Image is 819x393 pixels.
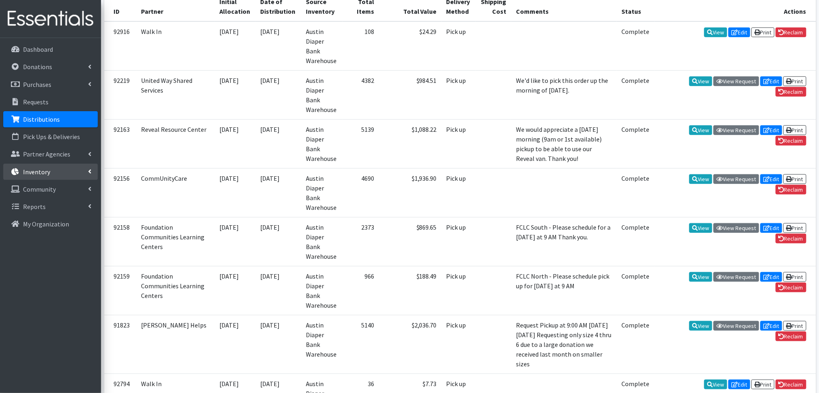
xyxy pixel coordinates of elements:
[215,217,255,266] td: [DATE]
[783,223,806,233] a: Print
[255,168,301,217] td: [DATE]
[689,76,712,86] a: View
[728,380,750,389] a: Edit
[23,45,53,53] p: Dashboard
[379,217,442,266] td: $869.65
[215,266,255,315] td: [DATE]
[215,21,255,71] td: [DATE]
[617,266,654,315] td: Complete
[3,111,98,127] a: Distributions
[714,76,759,86] a: View Request
[617,70,654,119] td: Complete
[137,119,215,168] td: Reveal Resource Center
[689,125,712,135] a: View
[714,223,759,233] a: View Request
[617,119,654,168] td: Complete
[752,380,775,389] a: Print
[3,164,98,180] a: Inventory
[301,217,343,266] td: Austin Diaper Bank Warehouse
[343,21,379,71] td: 108
[714,174,759,184] a: View Request
[760,125,782,135] a: Edit
[689,174,712,184] a: View
[379,21,442,71] td: $24.29
[752,27,775,37] a: Print
[215,168,255,217] td: [DATE]
[23,133,80,141] p: Pick Ups & Deliveries
[255,217,301,266] td: [DATE]
[343,266,379,315] td: 966
[783,76,806,86] a: Print
[689,321,712,331] a: View
[301,21,343,71] td: Austin Diaper Bank Warehouse
[760,223,782,233] a: Edit
[23,168,50,176] p: Inventory
[617,21,654,71] td: Complete
[776,27,806,37] a: Reclaim
[704,27,727,37] a: View
[760,174,782,184] a: Edit
[776,380,806,389] a: Reclaim
[104,168,137,217] td: 92156
[442,315,476,374] td: Pick up
[301,266,343,315] td: Austin Diaper Bank Warehouse
[301,315,343,374] td: Austin Diaper Bank Warehouse
[511,217,617,266] td: FCLC South - Please schedule for a [DATE] at 9 AM Thank you.
[714,272,759,282] a: View Request
[511,70,617,119] td: We'd like to pick this order up the morning of [DATE].
[714,125,759,135] a: View Request
[255,315,301,374] td: [DATE]
[689,223,712,233] a: View
[776,87,806,97] a: Reclaim
[215,70,255,119] td: [DATE]
[617,315,654,374] td: Complete
[3,41,98,57] a: Dashboard
[104,315,137,374] td: 91823
[104,217,137,266] td: 92158
[3,94,98,110] a: Requests
[776,136,806,146] a: Reclaim
[255,70,301,119] td: [DATE]
[760,76,782,86] a: Edit
[343,217,379,266] td: 2373
[343,70,379,119] td: 4382
[783,272,806,282] a: Print
[23,220,69,228] p: My Organization
[3,216,98,232] a: My Organization
[301,70,343,119] td: Austin Diaper Bank Warehouse
[379,315,442,374] td: $2,036.70
[776,283,806,292] a: Reclaim
[3,5,98,32] img: HumanEssentials
[776,185,806,194] a: Reclaim
[3,181,98,197] a: Community
[776,332,806,341] a: Reclaim
[23,80,51,89] p: Purchases
[3,146,98,162] a: Partner Agencies
[23,150,70,158] p: Partner Agencies
[23,203,46,211] p: Reports
[379,70,442,119] td: $984.51
[442,217,476,266] td: Pick up
[301,168,343,217] td: Austin Diaper Bank Warehouse
[617,217,654,266] td: Complete
[511,315,617,374] td: Request Pickup at 9:00 AM [DATE][DATE] Requesting only size 4 thru 6 due to a large donation we r...
[760,321,782,331] a: Edit
[783,321,806,331] a: Print
[137,21,215,71] td: Walk In
[23,115,60,123] p: Distributions
[783,125,806,135] a: Print
[137,266,215,315] td: Foundation Communities Learning Centers
[137,168,215,217] td: CommUnityCare
[3,129,98,145] a: Pick Ups & Deliveries
[442,266,476,315] td: Pick up
[137,315,215,374] td: [PERSON_NAME] Helps
[511,119,617,168] td: We would appreciate a [DATE] morning (9am or 1st available) pickup to be able to use our Reveal v...
[104,21,137,71] td: 92916
[215,119,255,168] td: [DATE]
[776,234,806,243] a: Reclaim
[3,76,98,93] a: Purchases
[728,27,750,37] a: Edit
[343,168,379,217] td: 4690
[760,272,782,282] a: Edit
[511,266,617,315] td: FCLC North - Please schedule pick up for [DATE] at 9 AM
